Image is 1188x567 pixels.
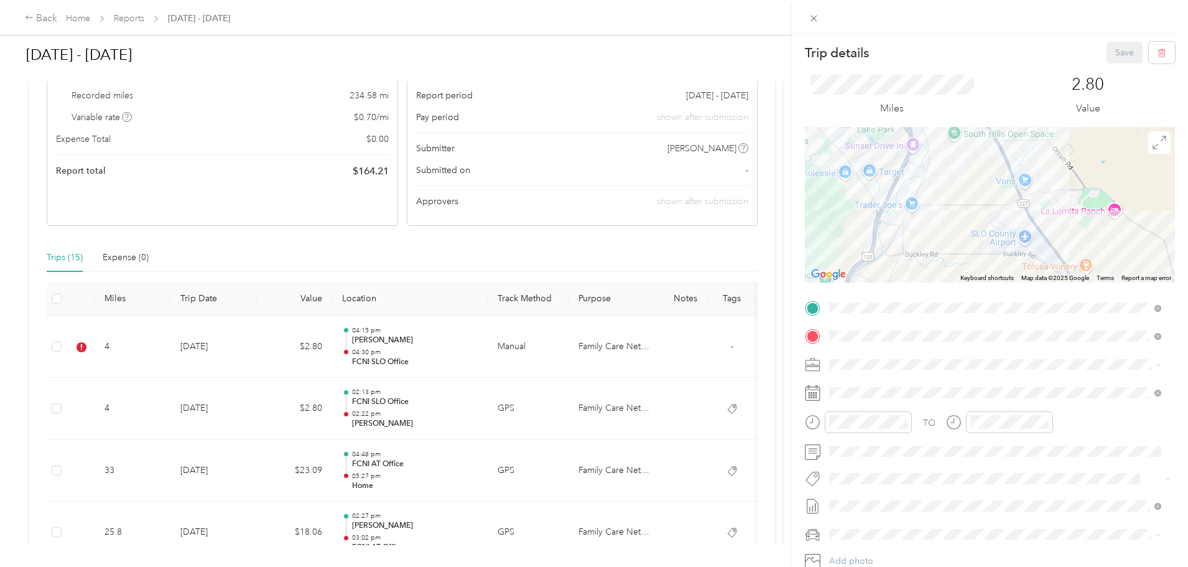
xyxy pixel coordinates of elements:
iframe: Everlance-gr Chat Button Frame [1118,497,1188,567]
button: Keyboard shortcuts [960,274,1014,283]
div: TO [923,416,935,429]
p: Miles [880,101,904,116]
p: Trip details [805,44,869,62]
img: Google [808,266,849,283]
a: Report a map error [1121,274,1171,281]
span: Map data ©2025 Google [1021,274,1089,281]
p: 2.80 [1072,75,1104,95]
p: Value [1076,101,1100,116]
a: Open this area in Google Maps (opens a new window) [808,266,849,283]
a: Terms (opens in new tab) [1097,274,1114,281]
